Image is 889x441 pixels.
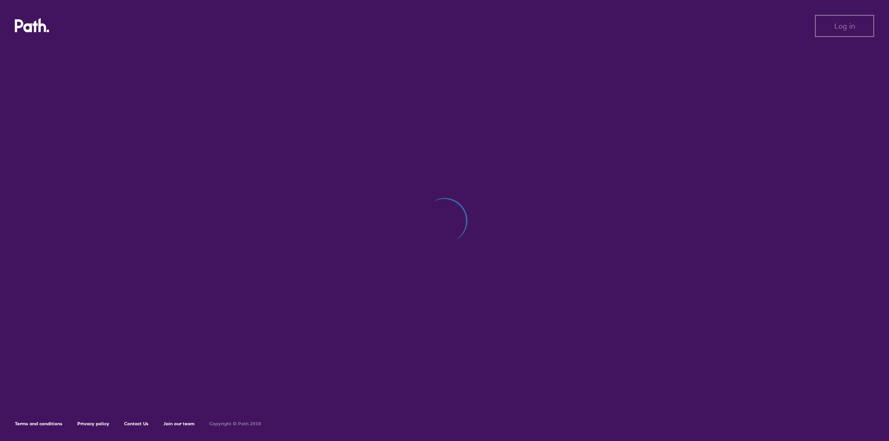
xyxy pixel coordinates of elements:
[834,22,855,30] span: Log in
[77,421,109,427] a: Privacy policy
[815,15,874,37] button: Log in
[209,421,261,427] h6: Copyright © Path 2018
[15,421,63,427] a: Terms and conditions
[124,421,149,427] a: Contact Us
[163,421,194,427] a: Join our team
